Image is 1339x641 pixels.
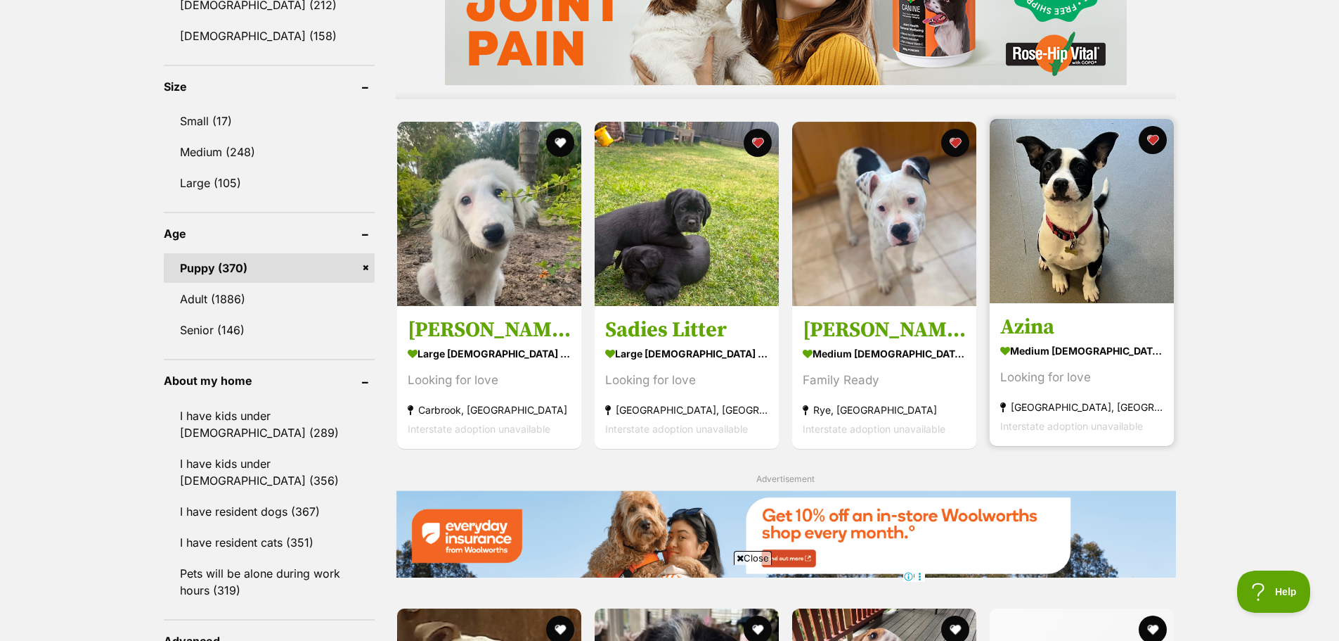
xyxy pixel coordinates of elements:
span: Interstate adoption unavailable [605,422,748,434]
strong: Rye, [GEOGRAPHIC_DATA] [803,400,966,419]
h3: [PERSON_NAME] [408,316,571,343]
strong: medium [DEMOGRAPHIC_DATA] Dog [803,343,966,363]
a: I have kids under [DEMOGRAPHIC_DATA] (289) [164,401,375,448]
h3: Sadies Litter [605,316,768,343]
div: Looking for love [1000,367,1163,386]
header: About my home [164,374,375,387]
button: favourite [744,129,772,157]
a: Azina medium [DEMOGRAPHIC_DATA] Dog Looking for love [GEOGRAPHIC_DATA], [GEOGRAPHIC_DATA] Interst... [990,303,1174,445]
a: Medium (248) [164,137,375,167]
header: Age [164,227,375,240]
a: I have resident dogs (367) [164,497,375,526]
a: Large (105) [164,168,375,198]
a: Adult (1886) [164,284,375,314]
a: Puppy (370) [164,253,375,283]
a: Small (17) [164,106,375,136]
div: Looking for love [605,370,768,389]
iframe: Help Scout Beacon - Open [1237,571,1311,613]
a: Senior (146) [164,315,375,345]
a: [PERSON_NAME] large [DEMOGRAPHIC_DATA] Dog Looking for love Carbrook, [GEOGRAPHIC_DATA] Interstat... [397,305,581,448]
h3: Azina [1000,313,1163,340]
a: Sadies Litter large [DEMOGRAPHIC_DATA] Dog Looking for love [GEOGRAPHIC_DATA], [GEOGRAPHIC_DATA] ... [595,305,779,448]
span: Advertisement [756,474,815,484]
div: Family Ready [803,370,966,389]
a: I have resident cats (351) [164,528,375,557]
button: favourite [546,129,574,157]
span: Interstate adoption unavailable [1000,419,1143,431]
a: Everyday Insurance promotional banner [396,490,1176,580]
header: Size [164,80,375,93]
a: [PERSON_NAME] medium [DEMOGRAPHIC_DATA] Dog Family Ready Rye, [GEOGRAPHIC_DATA] Interstate adopti... [792,305,976,448]
span: Interstate adoption unavailable [803,422,945,434]
a: Pets will be alone during work hours (319) [164,559,375,605]
div: Looking for love [408,370,571,389]
img: Foss - Bullmastiff Dog [792,122,976,306]
span: Interstate adoption unavailable [408,422,550,434]
strong: large [DEMOGRAPHIC_DATA] Dog [605,343,768,363]
img: Azina - Staffordshire Bull Terrier Dog [990,119,1174,303]
button: favourite [941,129,969,157]
h3: [PERSON_NAME] [803,316,966,343]
a: I have kids under [DEMOGRAPHIC_DATA] (356) [164,449,375,495]
a: [DEMOGRAPHIC_DATA] (158) [164,21,375,51]
iframe: Advertisement [414,571,926,634]
img: Sadies Litter - Rottweiler x English Springer Spaniel Dog [595,122,779,306]
img: Everyday Insurance promotional banner [396,490,1176,577]
strong: [GEOGRAPHIC_DATA], [GEOGRAPHIC_DATA] [605,400,768,419]
strong: large [DEMOGRAPHIC_DATA] Dog [408,343,571,363]
strong: Carbrook, [GEOGRAPHIC_DATA] [408,400,571,419]
button: favourite [1139,126,1167,154]
strong: [GEOGRAPHIC_DATA], [GEOGRAPHIC_DATA] [1000,397,1163,416]
img: Baldwin - Maremma Sheepdog [397,122,581,306]
strong: medium [DEMOGRAPHIC_DATA] Dog [1000,340,1163,360]
span: Close [734,551,772,565]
